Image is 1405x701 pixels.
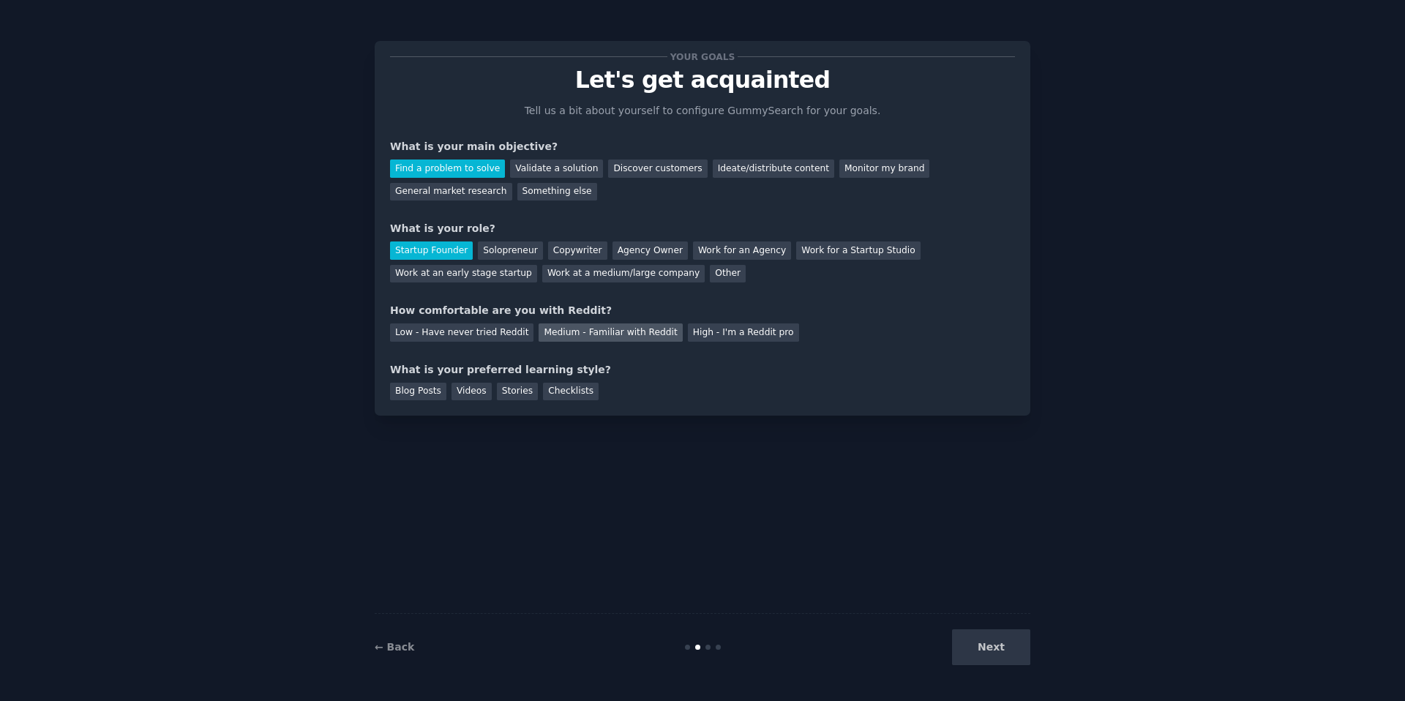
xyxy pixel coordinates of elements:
[390,67,1015,93] p: Let's get acquainted
[518,103,887,119] p: Tell us a bit about yourself to configure GummySearch for your goals.
[688,323,799,342] div: High - I'm a Reddit pro
[375,641,414,653] a: ← Back
[612,241,688,260] div: Agency Owner
[839,160,929,178] div: Monitor my brand
[517,183,597,201] div: Something else
[390,221,1015,236] div: What is your role?
[548,241,607,260] div: Copywriter
[390,183,512,201] div: General market research
[543,383,599,401] div: Checklists
[390,362,1015,378] div: What is your preferred learning style?
[390,323,533,342] div: Low - Have never tried Reddit
[390,139,1015,154] div: What is your main objective?
[390,383,446,401] div: Blog Posts
[390,303,1015,318] div: How comfortable are you with Reddit?
[710,265,746,283] div: Other
[390,160,505,178] div: Find a problem to solve
[510,160,603,178] div: Validate a solution
[693,241,791,260] div: Work for an Agency
[497,383,538,401] div: Stories
[478,241,542,260] div: Solopreneur
[542,265,705,283] div: Work at a medium/large company
[796,241,920,260] div: Work for a Startup Studio
[713,160,834,178] div: Ideate/distribute content
[539,323,682,342] div: Medium - Familiar with Reddit
[390,241,473,260] div: Startup Founder
[608,160,707,178] div: Discover customers
[452,383,492,401] div: Videos
[667,49,738,64] span: Your goals
[390,265,537,283] div: Work at an early stage startup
